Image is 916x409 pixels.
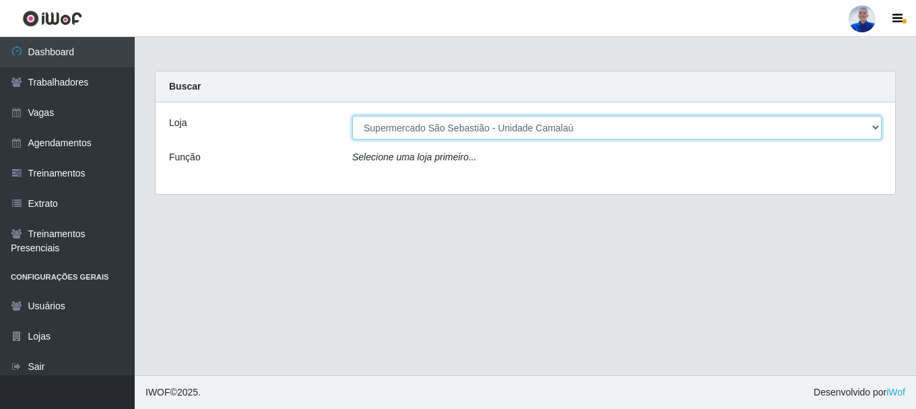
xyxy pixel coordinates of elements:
[22,10,82,27] img: CoreUI Logo
[169,81,201,92] strong: Buscar
[169,150,201,164] label: Função
[169,116,187,130] label: Loja
[145,385,201,400] span: © 2025 .
[145,387,170,398] span: IWOF
[886,387,905,398] a: iWof
[814,385,905,400] span: Desenvolvido por
[352,152,476,162] i: Selecione uma loja primeiro...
